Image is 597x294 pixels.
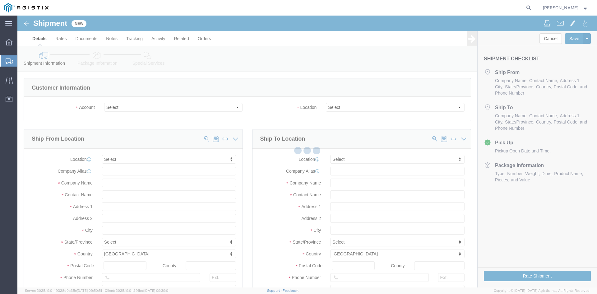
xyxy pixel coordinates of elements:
[77,289,102,292] span: [DATE] 09:50:51
[105,289,169,292] span: Client: 2025.19.0-129fbcf
[4,3,49,12] img: logo
[543,4,589,12] button: [PERSON_NAME]
[283,289,298,292] a: Feedback
[494,288,590,293] span: Copyright © [DATE]-[DATE] Agistix Inc., All Rights Reserved
[144,289,169,292] span: [DATE] 09:39:01
[267,289,283,292] a: Support
[25,289,102,292] span: Server: 2025.19.0-49328d0a35e
[543,4,578,11] span: Chris Catarino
